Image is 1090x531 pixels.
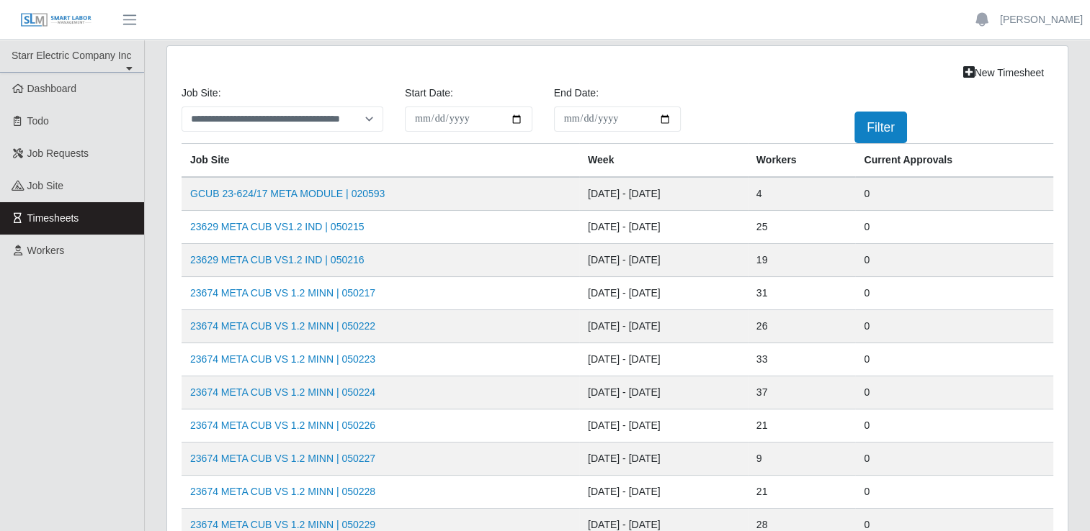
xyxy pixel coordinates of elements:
td: [DATE] - [DATE] [579,442,748,476]
td: 33 [748,343,856,376]
td: 0 [855,244,1053,277]
a: 23629 META CUB VS1.2 IND | 050216 [190,254,365,265]
span: Dashboard [27,83,77,94]
label: End Date: [554,86,599,101]
td: 26 [748,310,856,343]
a: 23674 META CUB VS 1.2 MINN | 050217 [190,287,375,299]
td: 0 [855,177,1053,211]
td: [DATE] - [DATE] [579,343,748,376]
a: 23674 META CUB VS 1.2 MINN | 050228 [190,486,375,497]
td: 0 [855,476,1053,509]
td: 37 [748,376,856,409]
td: 9 [748,442,856,476]
td: 21 [748,409,856,442]
td: 19 [748,244,856,277]
a: 23674 META CUB VS 1.2 MINN | 050222 [190,320,375,332]
label: Start Date: [405,86,453,101]
img: SLM Logo [20,12,92,28]
td: 0 [855,409,1053,442]
a: 23674 META CUB VS 1.2 MINN | 050223 [190,353,375,365]
a: 23674 META CUB VS 1.2 MINN | 050229 [190,519,375,530]
td: 4 [748,177,856,211]
th: Current Approvals [855,144,1053,178]
td: [DATE] - [DATE] [579,409,748,442]
td: 25 [748,211,856,244]
span: Workers [27,245,65,256]
span: job site [27,180,64,191]
td: [DATE] - [DATE] [579,244,748,277]
td: [DATE] - [DATE] [579,277,748,310]
td: 0 [855,211,1053,244]
td: 21 [748,476,856,509]
a: 23629 META CUB VS1.2 IND | 050215 [190,221,365,232]
a: New Timesheet [954,60,1053,86]
span: Job Requests [27,147,89,159]
td: [DATE] - [DATE] [579,211,748,244]
a: 23674 META CUB VS 1.2 MINN | 050226 [190,419,375,431]
span: Todo [27,115,49,127]
a: 23674 META CUB VS 1.2 MINN | 050227 [190,453,375,464]
td: [DATE] - [DATE] [579,310,748,343]
label: job site: [182,86,220,101]
th: Week [579,144,748,178]
td: 31 [748,277,856,310]
td: [DATE] - [DATE] [579,476,748,509]
td: [DATE] - [DATE] [579,376,748,409]
td: 0 [855,277,1053,310]
td: 0 [855,376,1053,409]
th: Workers [748,144,856,178]
a: GCUB 23-624/17 META MODULE | 020593 [190,188,385,199]
span: Timesheets [27,212,79,224]
td: [DATE] - [DATE] [579,177,748,211]
td: 0 [855,343,1053,376]
button: Filter [854,112,907,143]
th: job site [182,144,579,178]
td: 0 [855,442,1053,476]
a: 23674 META CUB VS 1.2 MINN | 050224 [190,386,375,398]
td: 0 [855,310,1053,343]
a: [PERSON_NAME] [1000,12,1083,27]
